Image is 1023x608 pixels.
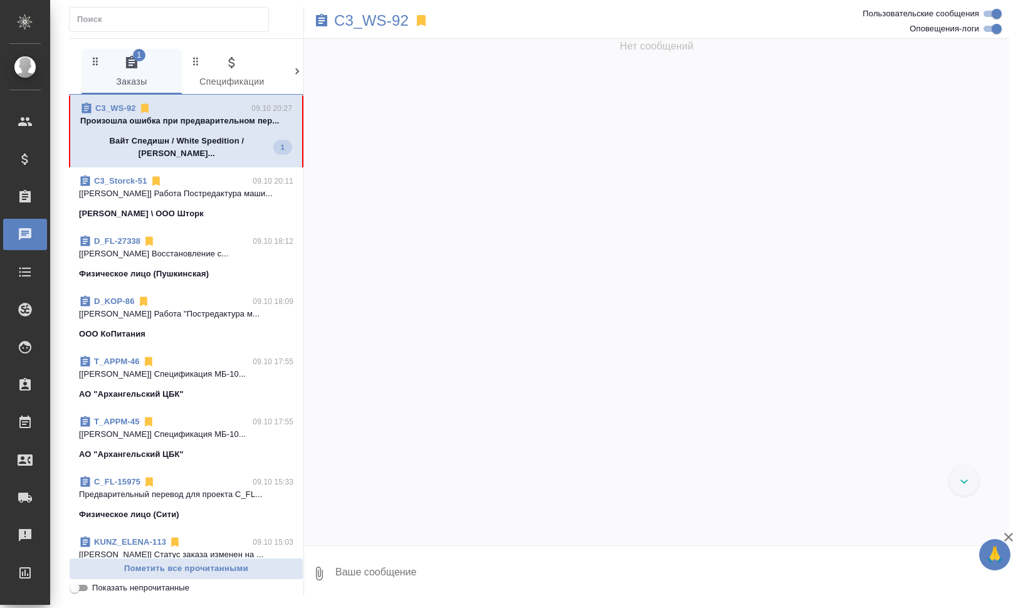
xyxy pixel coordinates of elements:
[253,175,293,187] p: 09.10 20:11
[290,55,375,90] span: Клиенты
[79,268,209,280] p: Физическое лицо (Пушкинская)
[142,355,155,368] svg: Отписаться
[79,308,293,320] p: [[PERSON_NAME]] Работа "Постредактура м...
[79,548,293,561] p: [[PERSON_NAME]] Статус заказа изменен на ...
[79,488,293,501] p: Предварительный перевод для проекта C_FL...
[76,562,296,576] span: Пометить все прочитанными
[90,55,102,67] svg: Зажми и перетащи, чтобы поменять порядок вкладок
[94,537,166,547] a: KUNZ_ELENA-113
[94,296,135,306] a: D_KOP-86
[95,103,136,113] a: C3_WS-92
[94,236,140,246] a: D_FL-27338
[79,368,293,380] p: [[PERSON_NAME]] Спецификация МБ-10...
[142,416,155,428] svg: Отписаться
[334,14,409,27] a: C3_WS-92
[92,582,189,594] span: Показать непрочитанные
[620,39,694,54] span: Нет сообщений
[80,115,292,127] p: Произошла ошибка при предварительном пер...
[253,355,293,368] p: 09.10 17:55
[253,476,293,488] p: 09.10 15:33
[150,175,162,187] svg: Отписаться
[79,388,184,401] p: АО "Архангельский ЦБК"
[984,542,1005,568] span: 🙏
[253,536,293,548] p: 09.10 15:03
[69,95,303,167] div: C3_WS-9209.10 20:27Произошла ошибка при предварительном пер...Вайт Спедишн / White Spedition / [P...
[79,328,145,340] p: ООО КоПитания
[253,295,293,308] p: 09.10 18:09
[89,55,174,90] span: Заказы
[169,536,181,548] svg: Отписаться
[79,448,184,461] p: АО "Архангельский ЦБК"
[863,8,979,20] span: Пользовательские сообщения
[94,357,140,366] a: T_APPM-46
[69,167,303,228] div: C3_Storck-5109.10 20:11[[PERSON_NAME]] Работа Постредактура маши...[PERSON_NAME] \ ООО Шторк
[290,55,302,67] svg: Зажми и перетащи, чтобы поменять порядок вкладок
[143,476,155,488] svg: Отписаться
[143,235,155,248] svg: Отписаться
[69,528,303,589] div: KUNZ_ELENA-11309.10 15:03[[PERSON_NAME]] Статус заказа изменен на ...[PERSON_NAME] / [PERSON_NAME]
[69,288,303,348] div: D_KOP-8609.10 18:09[[PERSON_NAME]] Работа "Постредактура м...ООО КоПитания
[253,416,293,428] p: 09.10 17:55
[137,295,150,308] svg: Отписаться
[94,417,140,426] a: T_APPM-45
[79,207,204,220] p: [PERSON_NAME] \ ООО Шторк
[79,508,179,521] p: Физическое лицо (Сити)
[273,141,292,154] span: 1
[190,55,202,67] svg: Зажми и перетащи, чтобы поменять порядок вкладок
[69,228,303,288] div: D_FL-2733809.10 18:12[[PERSON_NAME] Восстановление с...Физическое лицо (Пушкинская)
[79,248,293,260] p: [[PERSON_NAME] Восстановление с...
[139,102,151,115] svg: Отписаться
[910,23,979,35] span: Оповещения-логи
[79,428,293,441] p: [[PERSON_NAME]] Спецификация МБ-10...
[94,477,140,486] a: C_FL-15975
[69,558,303,580] button: Пометить все прочитанными
[94,176,147,186] a: C3_Storck-51
[79,187,293,200] p: [[PERSON_NAME]] Работа Постредактура маши...
[69,468,303,528] div: C_FL-1597509.10 15:33Предварительный перевод для проекта C_FL...Физическое лицо (Сити)
[133,49,145,61] span: 1
[77,11,268,28] input: Поиск
[979,539,1010,570] button: 🙏
[253,235,293,248] p: 09.10 18:12
[69,348,303,408] div: T_APPM-4609.10 17:55[[PERSON_NAME]] Спецификация МБ-10...АО "Архангельский ЦБК"
[189,55,275,90] span: Спецификации
[251,102,292,115] p: 09.10 20:27
[69,408,303,468] div: T_APPM-4509.10 17:55[[PERSON_NAME]] Спецификация МБ-10...АО "Архангельский ЦБК"
[80,135,273,160] p: Вайт Спедишн / White Spedition / [PERSON_NAME]...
